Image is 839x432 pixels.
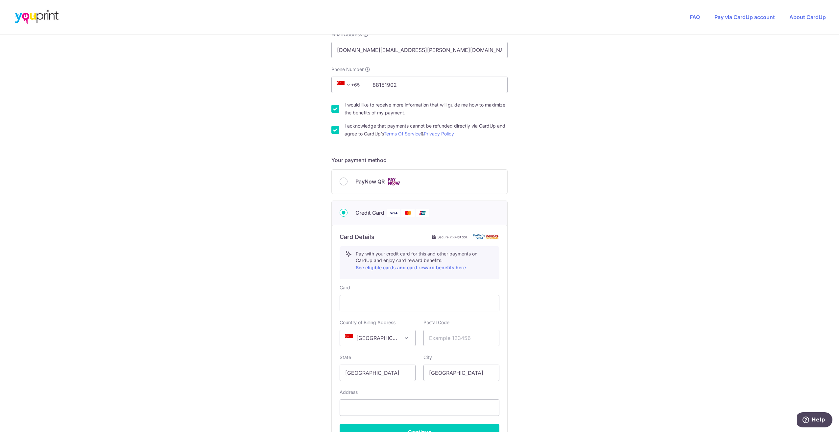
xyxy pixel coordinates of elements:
div: Credit Card Visa Mastercard Union Pay [340,209,499,217]
a: About CardUp [789,14,826,20]
label: Country of Billing Address [340,319,396,326]
a: See eligible cards and card reward benefits here [356,265,466,270]
label: I would like to receive more information that will guide me how to maximize the benefits of my pa... [345,101,508,117]
h5: Your payment method [331,156,508,164]
label: Address [340,389,358,396]
a: Terms Of Service [384,131,421,136]
img: Cards logo [387,178,400,186]
input: Email address [331,42,508,58]
span: Singapore [340,330,415,346]
h6: Card Details [340,233,374,241]
label: State [340,354,351,361]
img: Visa [387,209,400,217]
span: PayNow QR [355,178,385,185]
img: Union Pay [416,209,429,217]
label: City [423,354,432,361]
span: Credit Card [355,209,384,217]
span: +65 [335,81,364,89]
iframe: Opens a widget where you can find more information [797,412,832,429]
span: +65 [337,81,352,89]
label: Card [340,284,350,291]
span: Email Address [331,31,362,38]
span: Phone Number [331,66,364,73]
a: Pay via CardUp account [714,14,775,20]
label: I acknowledge that payments cannot be refunded directly via CardUp and agree to CardUp’s & [345,122,508,138]
label: Postal Code [423,319,449,326]
input: Example 123456 [423,330,499,346]
iframe: Secure card payment input frame [345,299,494,307]
img: card secure [473,234,499,240]
a: FAQ [690,14,700,20]
div: PayNow QR Cards logo [340,178,499,186]
p: Pay with your credit card for this and other payments on CardUp and enjoy card reward benefits. [356,251,494,272]
img: Mastercard [401,209,415,217]
a: Privacy Policy [424,131,454,136]
span: Secure 256-bit SSL [438,234,468,240]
